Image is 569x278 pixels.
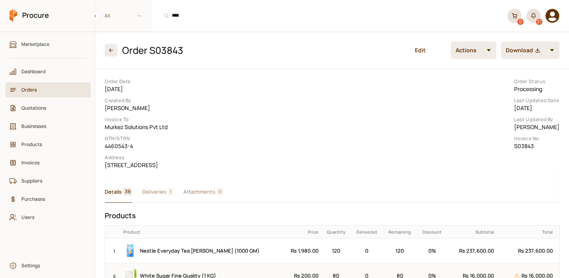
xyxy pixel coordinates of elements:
td: Rs 1,980.00 [279,238,321,263]
span: Users [21,213,81,221]
span: All [95,9,151,22]
td: Rs 237,600.00 [447,238,497,263]
dd: S03843 [514,142,560,150]
div: 37 [536,19,543,25]
span: Suppliers [21,177,81,185]
a: Marketplace [6,37,91,52]
td: 0 % [417,238,447,263]
span: Details [105,188,122,196]
div: Rs 237,600.00 [499,247,553,255]
span: Invoices [21,159,81,166]
dd: [DATE] [105,85,168,93]
a: Purchases [6,192,91,207]
th: Total [497,226,560,238]
th: Delivered [350,226,382,238]
a: 0 [507,9,522,23]
dt: Last Updated Date [514,97,560,104]
dd: [PERSON_NAME] [105,104,168,112]
dt: Invoice No. [514,135,560,142]
dt: NTN/STRN [105,135,168,142]
span: Nestle Everyday Tea [PERSON_NAME] (1000 GM) [140,247,260,254]
dd: [STREET_ADDRESS] [105,161,168,169]
th: Subtotal [447,226,497,238]
a: Businesses [6,119,91,134]
span: Quotations [21,104,81,112]
a: Dashboard [6,64,91,79]
button: Edit [400,42,440,59]
div: 0 [517,19,524,25]
span: Purchases [21,195,81,203]
dd: [PERSON_NAME] [514,123,560,131]
dt: Invoice To [105,116,168,123]
a: Settings [6,258,91,273]
span: Deliveries [142,188,166,196]
a: Quotations [6,101,91,116]
span: Settings [21,262,81,269]
dd: [DATE] [514,104,560,112]
h3: Products [105,211,560,221]
span: 1 [168,188,173,196]
span: Businesses [21,122,81,130]
dt: Created By [105,97,168,104]
th: Product [121,226,279,238]
span: 0 [217,188,223,196]
span: All [105,12,110,19]
a: Products [6,137,91,152]
th: Discount [417,226,447,238]
dt: Order Status [514,78,560,85]
span: Download [506,46,533,54]
span: Attachments [183,188,215,196]
a: Users [6,210,91,225]
dd: Processing [514,85,560,93]
span: Procure [22,10,49,20]
a: Nestle Everyday Tea [PERSON_NAME] (1000 GM) [123,244,276,257]
span: Dashboard [21,68,81,75]
input: Products, Businesses, Users, Suppliers, Orders, and Purchases [156,6,503,26]
th: Price [279,226,321,238]
span: Products [21,141,81,148]
span: Marketplace [21,40,81,48]
a: Orders [6,82,91,97]
a: Procure [9,9,49,23]
td: 120 [321,238,351,263]
a: Suppliers [6,173,91,189]
th: Remaining [382,226,417,238]
dt: Order Date [105,78,168,85]
dd: 4460543-4 [105,142,168,150]
button: 37 [526,9,541,23]
h2: Order S03843 [122,44,183,57]
dt: Last Updated By [514,116,560,123]
dd: Murkez Solutions Pvt Ltd [105,123,168,131]
span: 39 [123,188,132,196]
td: 0 [350,238,382,263]
th: Quantity [321,226,351,238]
span: Orders [21,86,81,93]
td: 120 [382,238,417,263]
button: Download [501,42,545,59]
small: 1 . [113,248,116,254]
dt: Address [105,154,168,161]
a: Invoices [6,155,91,170]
